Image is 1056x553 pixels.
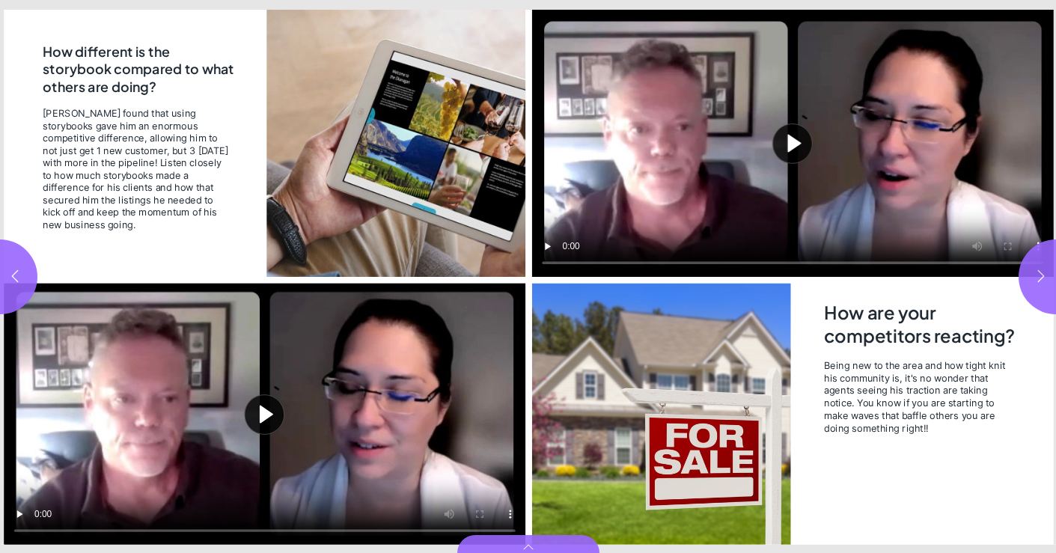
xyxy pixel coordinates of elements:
span: Being new to the area and how tight knit his community is, it's no wonder that agents seeing his ... [823,359,1017,433]
span: [PERSON_NAME] found that using storybooks gave him an enormous competitive difference, allowing h... [43,107,231,231]
section: Page 4 [1,10,529,545]
h2: How are your competitors reacting? [823,301,1017,349]
h2: How different is the storybook compared to what others are doing? [43,43,240,97]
